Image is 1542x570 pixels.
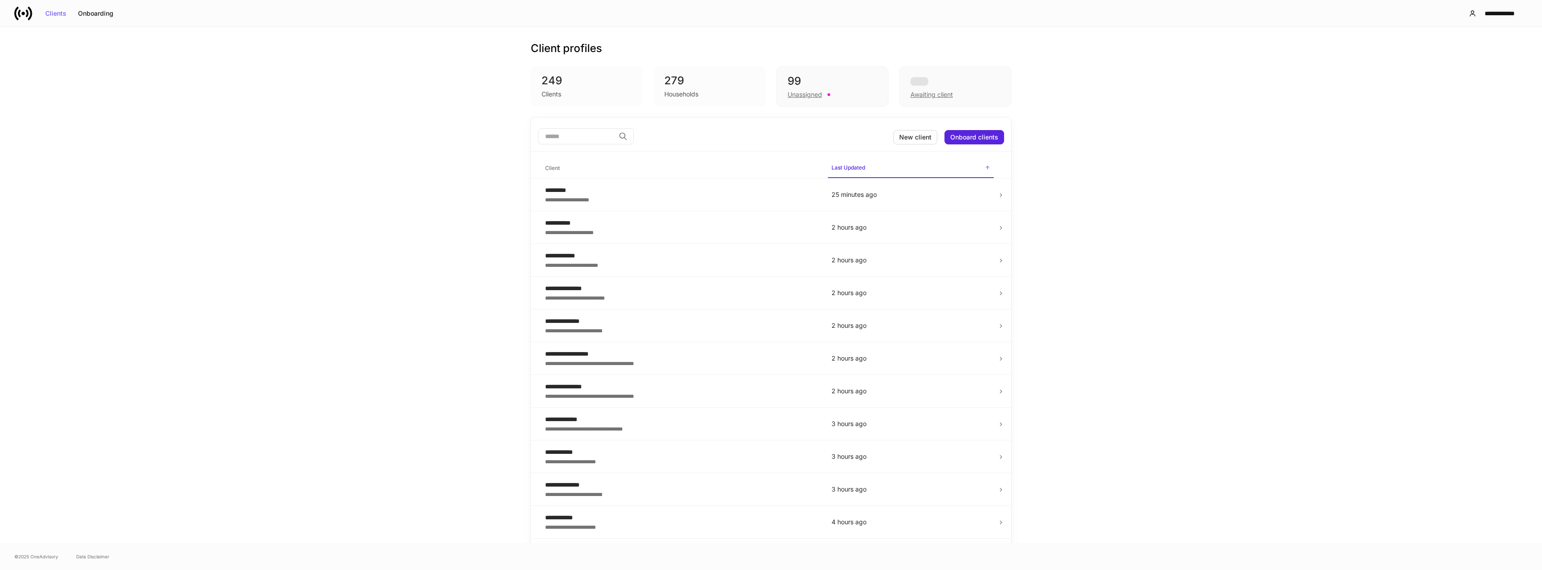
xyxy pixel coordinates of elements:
[72,6,119,21] button: Onboarding
[832,485,990,494] p: 3 hours ago
[531,41,602,56] h3: Client profiles
[832,190,990,199] p: 25 minutes ago
[950,134,998,140] div: Onboard clients
[788,74,877,88] div: 99
[541,74,632,88] div: 249
[828,159,994,178] span: Last Updated
[832,321,990,330] p: 2 hours ago
[832,163,865,172] h6: Last Updated
[832,256,990,265] p: 2 hours ago
[899,134,931,140] div: New client
[664,90,698,99] div: Households
[893,130,937,144] button: New client
[45,10,66,17] div: Clients
[832,452,990,461] p: 3 hours ago
[664,74,755,88] div: 279
[832,354,990,363] p: 2 hours ago
[541,159,821,178] span: Client
[14,553,58,560] span: © 2025 OneAdvisory
[832,223,990,232] p: 2 hours ago
[776,66,888,107] div: 99Unassigned
[76,553,109,560] a: Data Disclaimer
[832,387,990,396] p: 2 hours ago
[541,90,561,99] div: Clients
[788,90,822,99] div: Unassigned
[39,6,72,21] button: Clients
[832,288,990,297] p: 2 hours ago
[545,164,560,172] h6: Client
[944,130,1004,144] button: Onboard clients
[78,10,113,17] div: Onboarding
[899,66,1011,107] div: Awaiting client
[832,518,990,526] p: 4 hours ago
[832,419,990,428] p: 3 hours ago
[910,90,953,99] div: Awaiting client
